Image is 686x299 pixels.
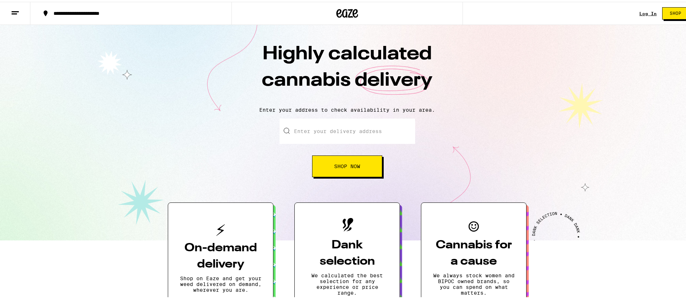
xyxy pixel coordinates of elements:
p: We always stock women and BIPOC owned brands, so you can spend on what matters. [433,271,515,294]
button: Shop Now [312,154,382,175]
input: Enter your delivery address [280,117,415,142]
h3: Dank selection [306,235,388,268]
a: Log In [639,9,657,14]
span: Hi. Need any help? [4,5,52,11]
span: Shop Now [334,162,360,167]
span: Shop [670,9,681,14]
p: Shop on Eaze and get your weed delivered on demand, wherever you are. [180,274,261,291]
h1: Highly calculated cannabis delivery [221,39,474,99]
h3: Cannabis for a cause [433,235,515,268]
p: We calculated the best selection for any experience or price range. [306,271,388,294]
h3: On-demand delivery [180,238,261,271]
